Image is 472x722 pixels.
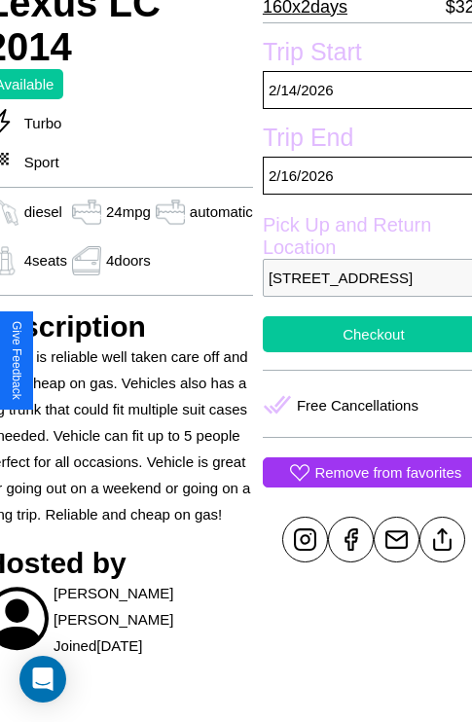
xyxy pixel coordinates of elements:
[10,321,23,400] div: Give Feedback
[67,246,106,275] img: gas
[19,656,66,703] div: Open Intercom Messenger
[190,199,253,225] p: automatic
[106,199,151,225] p: 24 mpg
[15,110,62,136] p: Turbo
[297,392,418,418] p: Free Cancellations
[151,198,190,227] img: gas
[67,198,106,227] img: gas
[24,199,62,225] p: diesel
[106,247,151,273] p: 4 doors
[54,632,142,659] p: Joined [DATE]
[54,580,253,632] p: [PERSON_NAME] [PERSON_NAME]
[314,459,461,486] p: Remove from favorites
[15,149,59,175] p: Sport
[24,247,67,273] p: 4 seats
